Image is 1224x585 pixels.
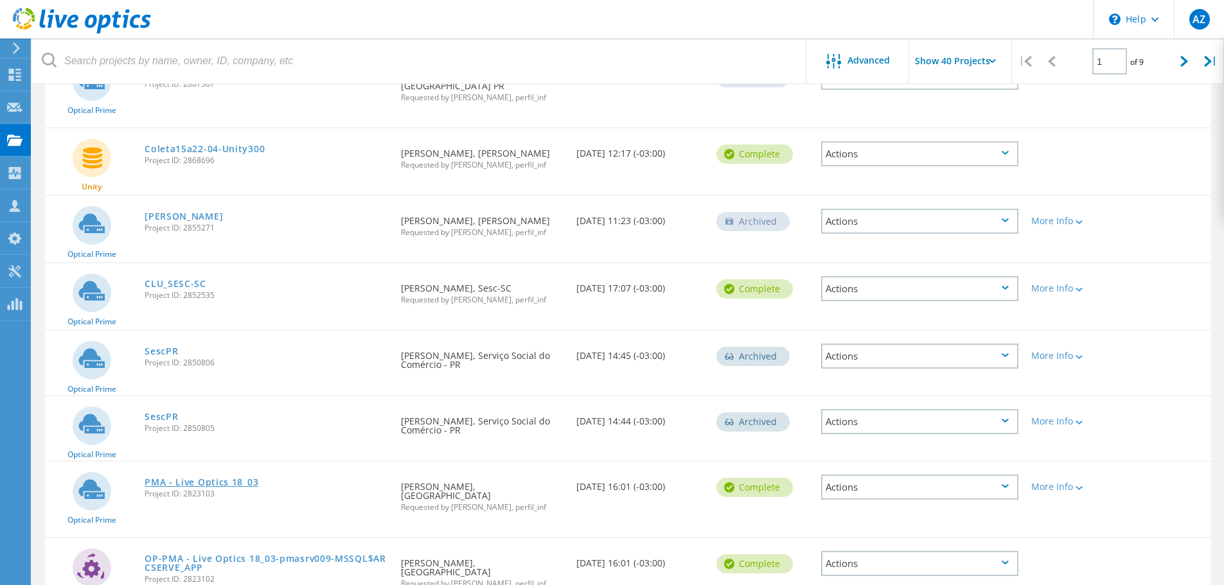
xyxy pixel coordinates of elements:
span: Requested by [PERSON_NAME], perfil_inf [401,296,563,304]
a: Coleta15a22-04-Unity300 [145,144,265,153]
div: Complete [716,144,793,164]
span: Optical Prime [67,516,116,524]
div: Complete [716,554,793,573]
span: Optical Prime [67,385,116,393]
span: Project ID: 2852535 [145,292,388,299]
span: Requested by [PERSON_NAME], perfil_inf [401,229,563,236]
div: | [1012,39,1038,84]
span: Project ID: 2823102 [145,575,388,583]
span: Project ID: 2868696 [145,157,388,164]
span: Project ID: 2850805 [145,424,388,432]
span: Requested by [PERSON_NAME], perfil_inf [401,94,563,101]
div: More Info [1031,482,1112,491]
div: Complete [716,478,793,497]
div: Archived [716,347,790,366]
span: Project ID: 2823103 [145,490,388,498]
span: Requested by [PERSON_NAME], perfil_inf [401,503,563,511]
div: [DATE] 16:01 (-03:00) [570,462,710,504]
div: [DATE] 14:44 (-03:00) [570,396,710,439]
span: Optical Prime [67,451,116,458]
a: PMA - Live Optics 18_03 [145,478,258,487]
span: AZ [1193,14,1205,24]
div: Complete [716,279,793,299]
a: [PERSON_NAME] [145,212,223,221]
a: SescPR [145,347,178,356]
div: More Info [1031,284,1112,293]
a: OP-PMA - Live Optics 18_03-pmasrv009-MSSQL$ARCSERVE_APP [145,554,388,572]
div: [DATE] 12:17 (-03:00) [570,128,710,171]
div: Actions [821,409,1018,434]
div: Actions [821,475,1018,500]
div: More Info [1031,417,1112,426]
div: More Info [1031,351,1112,360]
div: Actions [821,344,1018,369]
span: Optical Prime [67,318,116,326]
div: [DATE] 16:01 (-03:00) [570,538,710,581]
div: [PERSON_NAME], [PERSON_NAME] [395,128,569,182]
input: Search projects by name, owner, ID, company, etc [32,39,807,83]
svg: \n [1109,13,1121,25]
div: More Info [1031,216,1112,225]
div: [PERSON_NAME], Serviço Social do Comércio - PR [395,396,569,448]
span: Requested by [PERSON_NAME], perfil_inf [401,161,563,169]
div: [DATE] 17:07 (-03:00) [570,263,710,306]
span: Unity [82,183,102,191]
div: | [1198,39,1224,84]
div: [DATE] 11:23 (-03:00) [570,196,710,238]
div: [DATE] 14:45 (-03:00) [570,331,710,373]
a: SescPR [145,412,178,421]
span: Project ID: 2855271 [145,224,388,232]
a: CLU_SESC-SC [145,279,206,288]
span: Project ID: 2887367 [145,80,388,88]
span: Optical Prime [67,250,116,258]
div: [PERSON_NAME], [GEOGRAPHIC_DATA] [395,462,569,524]
span: Project ID: 2850806 [145,359,388,367]
div: Archived [716,212,790,231]
div: Archived [716,412,790,432]
span: of 9 [1130,57,1144,67]
div: [PERSON_NAME], Serviço Social do Comércio - PR [395,331,569,382]
div: Actions [821,551,1018,576]
div: Actions [821,141,1018,166]
div: [PERSON_NAME], Sesc-SC [395,263,569,317]
div: [PERSON_NAME], [PERSON_NAME] [395,196,569,249]
div: Actions [821,276,1018,301]
span: Optical Prime [67,107,116,114]
div: Actions [821,209,1018,234]
a: Live Optics Dashboard [13,27,151,36]
span: Advanced [847,56,890,65]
